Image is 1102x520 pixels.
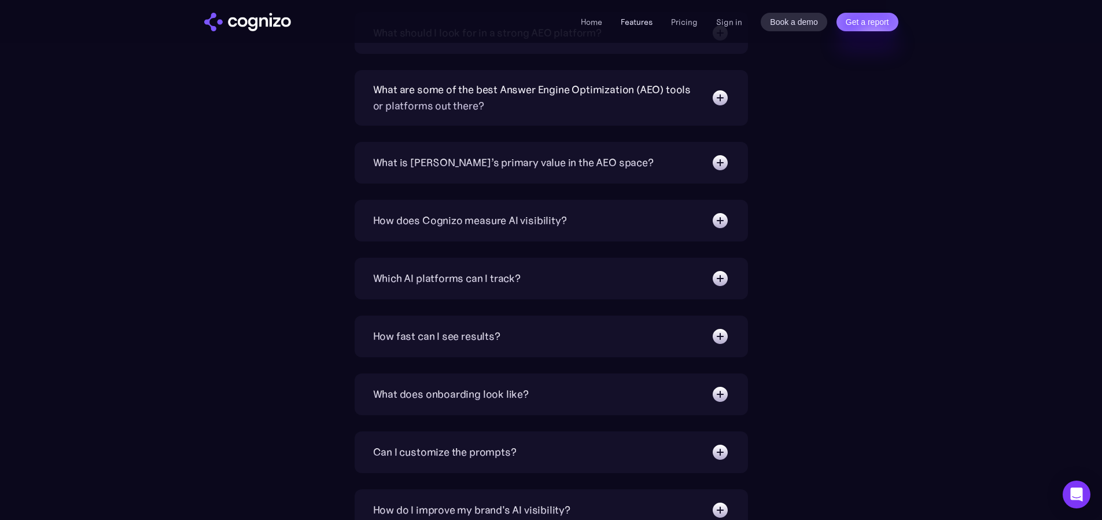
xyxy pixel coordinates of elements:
[581,17,602,27] a: Home
[621,17,653,27] a: Features
[836,13,898,31] a: Get a report
[373,328,500,345] div: How fast can I see results?
[761,13,827,31] a: Book a demo
[1063,481,1090,508] div: Open Intercom Messenger
[373,270,521,287] div: Which AI platforms can I track?
[373,386,529,402] div: What does onboarding look like?
[373,82,699,114] div: What are some of the best Answer Engine Optimization (AEO) tools or platforms out there?
[373,213,567,229] div: How does Cognizo measure AI visibility?
[204,13,291,31] img: cognizo logo
[373,155,654,171] div: What is [PERSON_NAME]’s primary value in the AEO space?
[204,13,291,31] a: home
[671,17,698,27] a: Pricing
[716,15,742,29] a: Sign in
[373,444,517,460] div: Can I customize the prompts?
[373,502,570,518] div: How do I improve my brand's AI visibility?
